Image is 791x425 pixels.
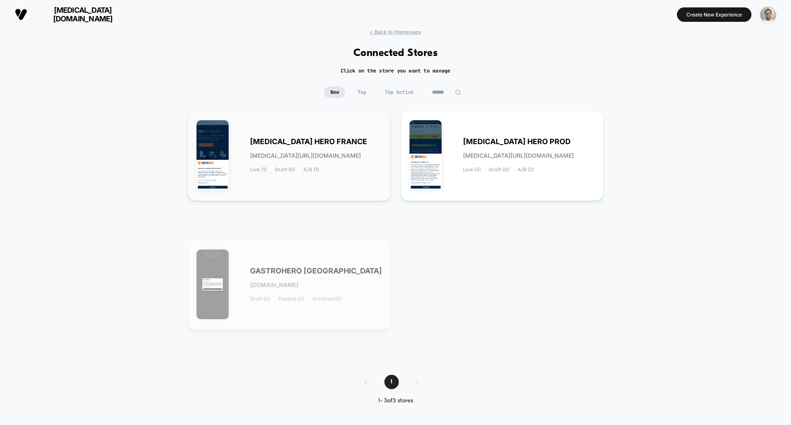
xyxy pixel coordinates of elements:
h2: Click on the store you want to manage [341,68,451,74]
button: Create New Experience [677,7,751,22]
span: New [324,86,345,98]
img: GASTROHERO_GERMANY [197,250,229,320]
img: Visually logo [15,8,27,21]
span: Live (1) [250,167,267,173]
span: [MEDICAL_DATA][DOMAIN_NAME] [33,6,132,23]
span: A/B (1) [303,167,319,173]
img: edit [455,89,461,96]
span: [DOMAIN_NAME] [250,282,298,288]
span: 1 [384,375,399,389]
span: Archived (0) [312,296,342,302]
h1: Connected Stores [353,47,438,59]
button: [MEDICAL_DATA][DOMAIN_NAME] [12,5,135,23]
span: [MEDICAL_DATA][URL][DOMAIN_NAME] [463,153,574,159]
span: A/B (2) [517,167,534,173]
span: [MEDICAL_DATA][URL][DOMAIN_NAME] [250,153,361,159]
span: Top [351,86,372,98]
span: [MEDICAL_DATA] HERO PROD [463,139,571,145]
span: Draft (0) [250,296,270,302]
span: < Back to Homepage [370,29,421,35]
button: ppic [758,6,779,23]
span: GASTROHERO [GEOGRAPHIC_DATA] [250,268,382,274]
span: Top Active [379,86,420,98]
span: Draft (0) [489,167,509,173]
span: Draft (0) [275,167,295,173]
span: Paused (0) [278,296,304,302]
span: Live (3) [463,167,481,173]
div: 1 - 3 of 3 stores [356,397,435,404]
img: GASTRO_HERO_FRANCE [197,120,229,190]
img: ppic [760,7,776,23]
span: [MEDICAL_DATA] HERO FRANCE [250,139,367,145]
img: GASTRO_HERO_PROD [410,120,442,190]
